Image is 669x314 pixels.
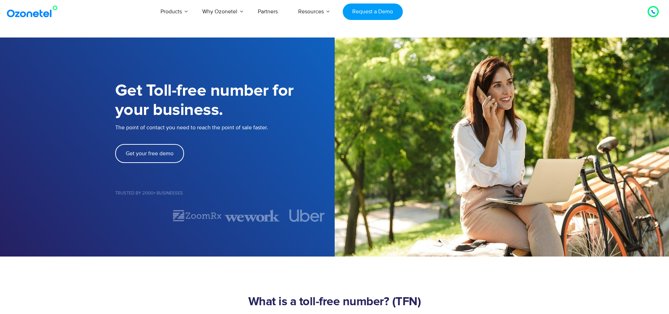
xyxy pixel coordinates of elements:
[115,123,335,132] p: The point of contact you need to reach the point of sale faster.
[289,210,325,222] img: uber.svg
[115,81,335,120] h1: Get Toll-free number for your business.
[170,210,225,222] div: 2 of 7
[172,210,222,222] img: zoomrx.svg
[343,4,403,20] a: Request a Demo
[115,144,184,163] a: Get your free demo
[115,211,170,220] div: 1 of 7
[115,295,554,309] h2: What is a toll-free number? (TFN)
[225,210,280,222] div: 3 of 7
[115,210,335,222] div: Image Carousel
[115,191,335,196] h5: Trusted by 2000+ Businesses
[126,151,173,156] span: Get your free demo
[280,210,334,222] div: 4 of 7
[225,210,280,222] img: wework.svg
